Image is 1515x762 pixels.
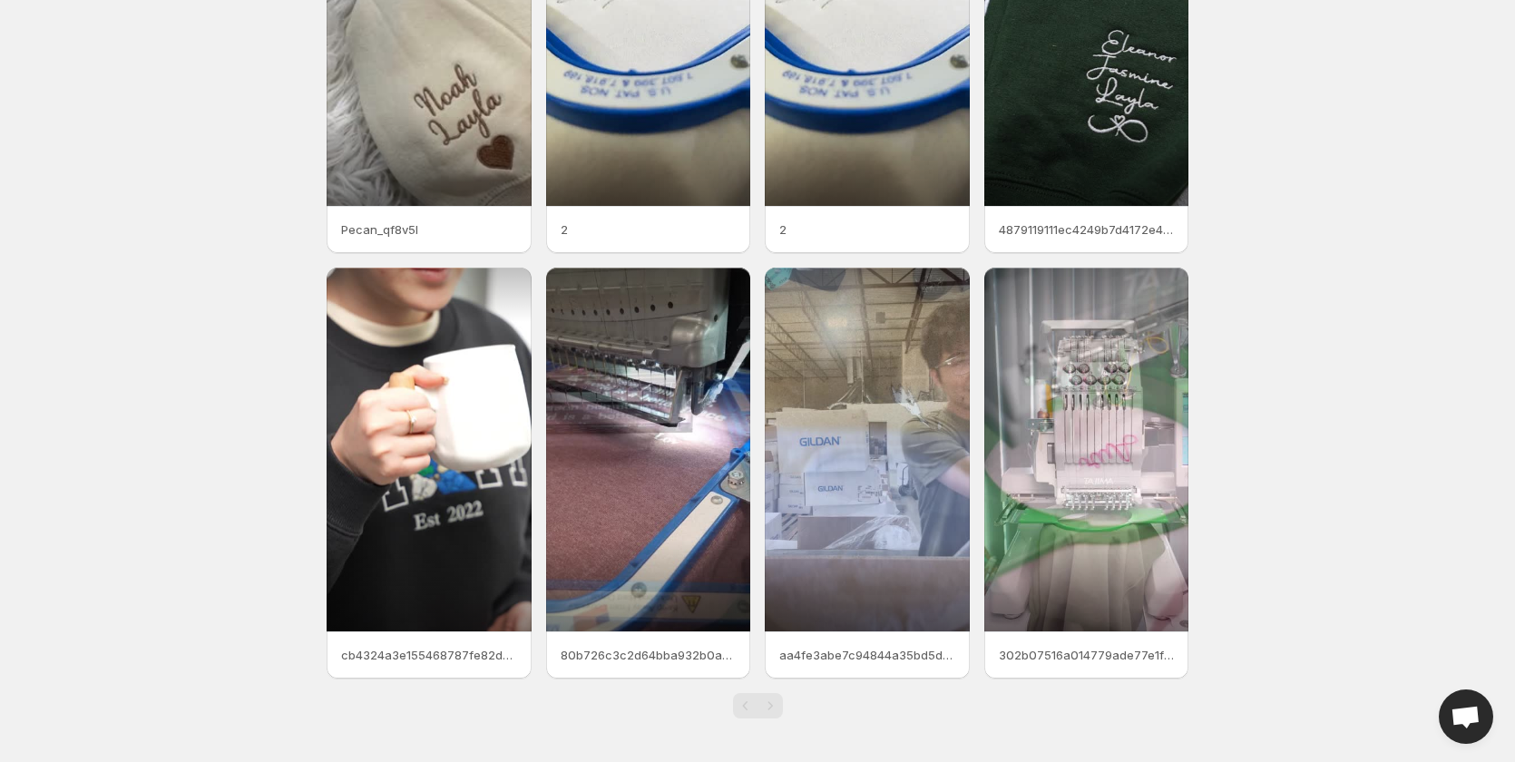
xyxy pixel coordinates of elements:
p: aa4fe3abe7c94844a35bd5d48dfad5daHD-1080p-72Mbps-45621350 [779,646,955,664]
nav: Pagination [733,693,783,718]
p: 4879119111ec4249b7d4172e44a2f2abHD-1080p-72Mbps-45621365 [999,220,1175,239]
p: 80b726c3c2d64bba932b0a2ab9ab8e8eHD-1080p-72Mbps-45621355 [561,646,737,664]
a: Open chat [1439,689,1493,744]
p: 2 [561,220,737,239]
p: 2 [779,220,955,239]
p: Pecan_qf8v5l [341,220,517,239]
p: 302b07516a014779ade77e1feb99395cHD-1080p-72Mbps-45621263 [999,646,1175,664]
p: cb4324a3e155468787fe82d6227fa71eHD-1080p-72Mbps-45621352 [341,646,517,664]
